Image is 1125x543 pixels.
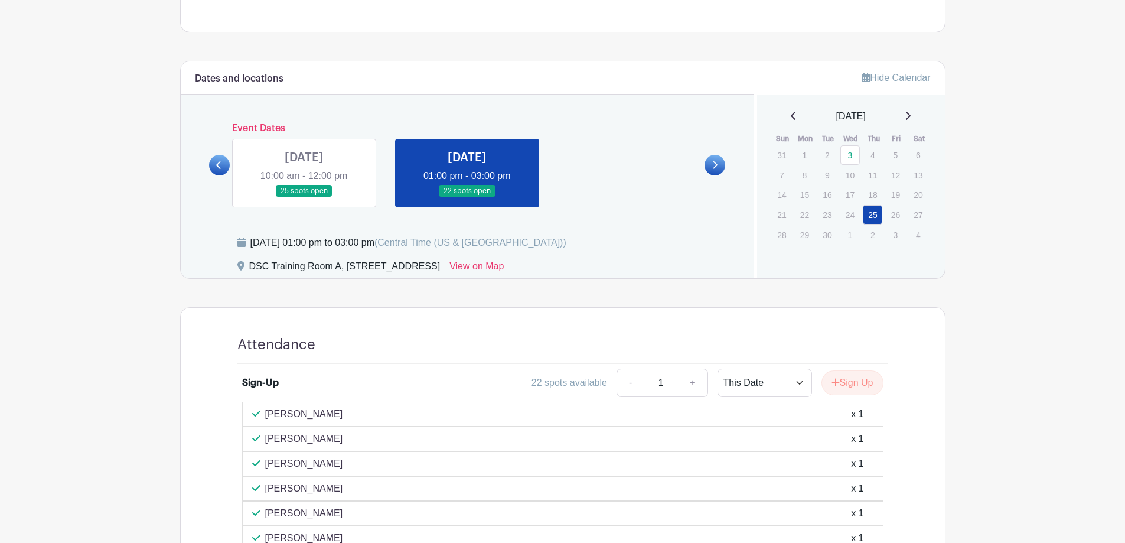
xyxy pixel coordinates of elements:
[772,226,791,244] p: 28
[908,186,928,204] p: 20
[795,226,814,244] p: 29
[230,123,705,134] h6: Event Dates
[817,166,837,184] p: 9
[851,506,863,521] div: x 1
[817,133,840,145] th: Tue
[817,226,837,244] p: 30
[908,166,928,184] p: 13
[840,145,860,165] a: 3
[886,146,905,164] p: 5
[374,238,566,248] span: (Central Time (US & [GEOGRAPHIC_DATA]))
[851,457,863,471] div: x 1
[840,186,860,204] p: 17
[862,73,930,83] a: Hide Calendar
[265,457,343,471] p: [PERSON_NAME]
[771,133,794,145] th: Sun
[772,166,791,184] p: 7
[795,206,814,224] p: 22
[821,370,883,395] button: Sign Up
[840,206,860,224] p: 24
[851,432,863,446] div: x 1
[851,407,863,421] div: x 1
[840,133,863,145] th: Wed
[795,166,814,184] p: 8
[772,186,791,204] p: 14
[265,482,343,496] p: [PERSON_NAME]
[851,482,863,496] div: x 1
[242,376,279,390] div: Sign-Up
[886,166,905,184] p: 12
[772,146,791,164] p: 31
[817,206,837,224] p: 23
[862,133,885,145] th: Thu
[794,133,817,145] th: Mon
[795,186,814,204] p: 15
[265,506,343,521] p: [PERSON_NAME]
[840,166,860,184] p: 10
[836,109,866,123] span: [DATE]
[863,146,882,164] p: 4
[617,369,644,397] a: -
[449,259,504,278] a: View on Map
[531,376,607,390] div: 22 spots available
[863,186,882,204] p: 18
[908,206,928,224] p: 27
[908,146,928,164] p: 6
[265,407,343,421] p: [PERSON_NAME]
[908,133,931,145] th: Sat
[908,226,928,244] p: 4
[237,336,315,353] h4: Attendance
[885,133,908,145] th: Fri
[840,226,860,244] p: 1
[817,186,837,204] p: 16
[863,226,882,244] p: 2
[249,259,441,278] div: DSC Training Room A, [STREET_ADDRESS]
[886,206,905,224] p: 26
[795,146,814,164] p: 1
[265,432,343,446] p: [PERSON_NAME]
[863,205,882,225] a: 25
[886,186,905,204] p: 19
[817,146,837,164] p: 2
[195,73,283,84] h6: Dates and locations
[678,369,707,397] a: +
[863,166,882,184] p: 11
[250,236,566,250] div: [DATE] 01:00 pm to 03:00 pm
[886,226,905,244] p: 3
[772,206,791,224] p: 21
